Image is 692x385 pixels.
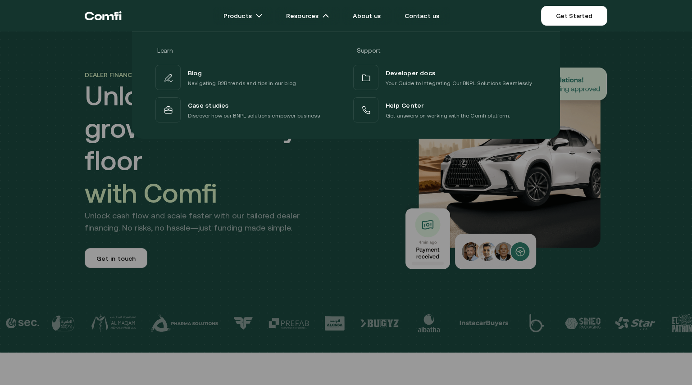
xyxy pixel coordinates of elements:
img: arrow icons [322,12,329,19]
a: Case studiesDiscover how our BNPL solutions empower business [154,95,341,124]
a: Resourcesarrow icons [275,7,340,25]
p: Get answers on working with the Comfi platform. [386,111,510,120]
span: Support [357,47,381,54]
a: Get Started [541,6,607,26]
a: BlogNavigating B2B trends and tips in our blog [154,63,341,92]
a: About us [342,7,392,25]
span: Developer docs [386,67,435,79]
a: Productsarrow icons [213,7,273,25]
img: arrow icons [255,12,263,19]
span: Learn [157,47,173,54]
p: Your Guide to Integrating Our BNPL Solutions Seamlessly [386,79,532,88]
span: Help Center [386,100,423,111]
span: Case studies [188,100,229,111]
a: Help CenterGet answers on working with the Comfi platform. [351,95,538,124]
p: Navigating B2B trends and tips in our blog [188,79,296,88]
a: Contact us [394,7,451,25]
p: Discover how our BNPL solutions empower business [188,111,320,120]
a: Developer docsYour Guide to Integrating Our BNPL Solutions Seamlessly [351,63,538,92]
span: Blog [188,67,202,79]
a: Return to the top of the Comfi home page [85,2,122,29]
